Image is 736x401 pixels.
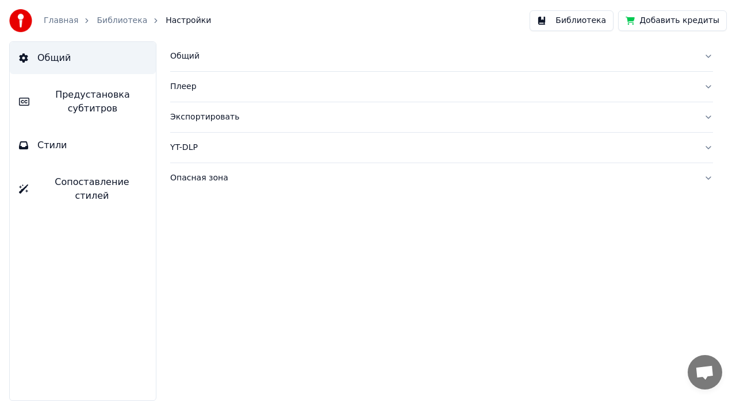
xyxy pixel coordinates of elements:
button: Экспортировать [170,102,713,132]
button: Общий [10,42,156,74]
button: Добавить кредиты [618,10,727,31]
div: Общий [170,51,695,62]
button: Стили [10,129,156,161]
div: Плеер [170,81,695,92]
span: Настройки [166,15,211,26]
a: Главная [44,15,78,26]
nav: breadcrumb [44,15,211,26]
button: Сопоставление стилей [10,166,156,212]
button: Библиотека [530,10,614,31]
a: Библиотека [97,15,147,26]
div: Экспортировать [170,111,695,123]
span: Общий [37,51,71,65]
div: YT-DLP [170,142,695,153]
button: Предустановка субтитров [10,79,156,125]
div: Открытый чат [688,355,722,390]
span: Предустановка субтитров [39,88,147,115]
span: Сопоставление стилей [37,175,147,203]
span: Стили [37,138,67,152]
div: Опасная зона [170,172,695,184]
img: youka [9,9,32,32]
button: Плеер [170,72,713,102]
button: Опасная зона [170,163,713,193]
button: Общий [170,41,713,71]
button: YT-DLP [170,133,713,163]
